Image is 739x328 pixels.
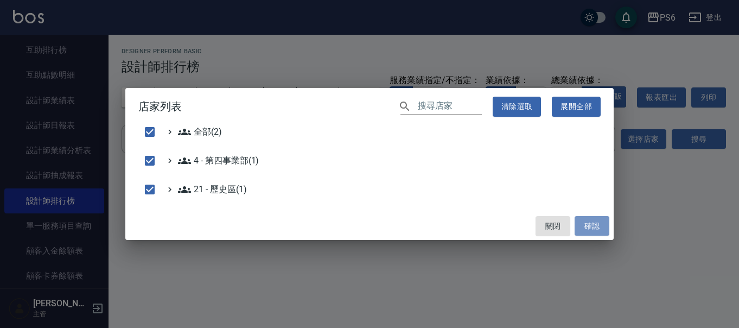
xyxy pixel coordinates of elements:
[178,183,246,196] span: 21 - 歷史區(1)
[493,97,541,117] button: 清除選取
[536,216,570,236] button: 關閉
[552,97,601,117] button: 展開全部
[418,99,482,115] input: 搜尋店家
[178,125,222,138] span: 全部(2)
[575,216,609,236] button: 確認
[178,154,259,167] span: 4 - 第四事業部(1)
[125,88,614,125] h2: 店家列表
